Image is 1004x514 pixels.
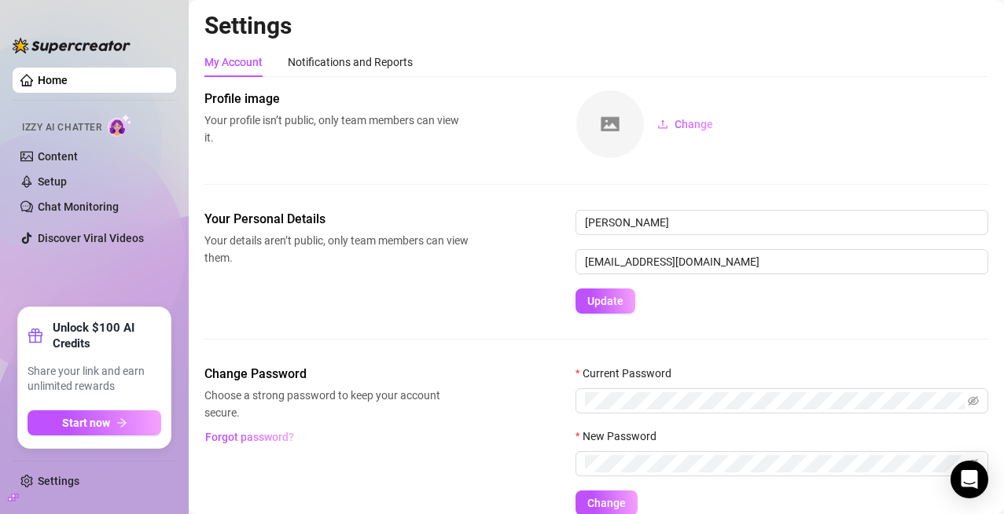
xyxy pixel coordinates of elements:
span: Update [587,295,623,307]
button: Change [645,112,726,137]
img: square-placeholder.png [576,90,644,158]
input: New Password [585,455,965,472]
span: Start now [62,417,110,429]
div: My Account [204,53,263,71]
a: Discover Viral Videos [38,232,144,244]
a: Home [38,74,68,86]
span: Change [675,118,713,130]
span: upload [657,119,668,130]
span: build [8,492,19,503]
label: Current Password [576,365,682,382]
span: Change [587,497,626,509]
div: Notifications and Reports [288,53,413,71]
strong: Unlock $100 AI Credits [53,320,161,351]
span: eye-invisible [968,458,979,469]
span: Share your link and earn unlimited rewards [28,364,161,395]
a: Setup [38,175,67,188]
input: Enter new email [576,249,988,274]
div: Open Intercom Messenger [951,461,988,498]
span: Profile image [204,90,469,108]
span: Izzy AI Chatter [22,120,101,135]
a: Content [38,150,78,163]
span: arrow-right [116,417,127,428]
span: gift [28,328,43,343]
button: Start nowarrow-right [28,410,161,435]
h2: Settings [204,11,988,41]
img: AI Chatter [108,114,132,137]
img: logo-BBDzfeDw.svg [13,38,131,53]
button: Update [576,288,635,314]
span: Your details aren’t public, only team members can view them. [204,232,469,266]
span: Forgot password? [205,431,294,443]
span: Your Personal Details [204,210,469,229]
a: Settings [38,475,79,487]
span: eye-invisible [968,395,979,406]
span: Your profile isn’t public, only team members can view it. [204,112,469,146]
button: Forgot password? [204,424,294,450]
input: Current Password [585,392,965,409]
a: Chat Monitoring [38,200,119,213]
span: Choose a strong password to keep your account secure. [204,387,469,421]
span: Change Password [204,365,469,384]
input: Enter name [576,210,988,235]
label: New Password [576,428,667,445]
